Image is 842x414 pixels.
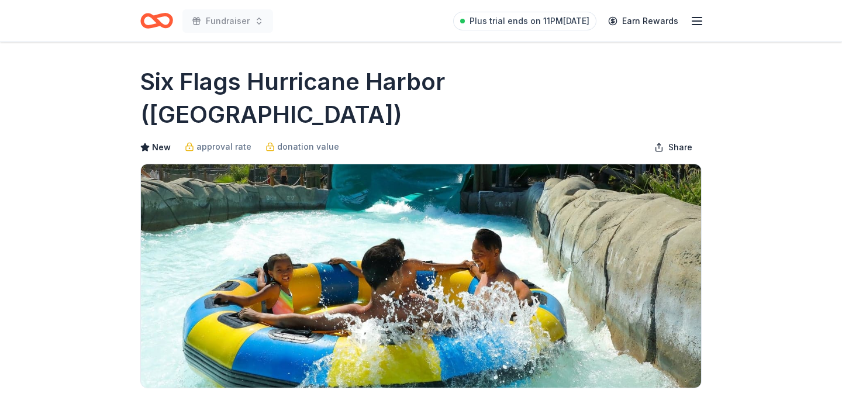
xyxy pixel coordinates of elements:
span: Share [668,140,692,154]
a: donation value [265,140,339,154]
a: Home [140,7,173,34]
img: Image for Six Flags Hurricane Harbor (Concord) [141,164,701,388]
span: Plus trial ends on 11PM[DATE] [470,14,589,28]
span: Fundraiser [206,14,250,28]
button: Fundraiser [182,9,273,33]
a: Earn Rewards [601,11,685,32]
span: New [152,140,171,154]
span: donation value [277,140,339,154]
a: approval rate [185,140,251,154]
a: Plus trial ends on 11PM[DATE] [453,12,596,30]
h1: Six Flags Hurricane Harbor ([GEOGRAPHIC_DATA]) [140,65,702,131]
span: approval rate [196,140,251,154]
button: Share [645,136,702,159]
